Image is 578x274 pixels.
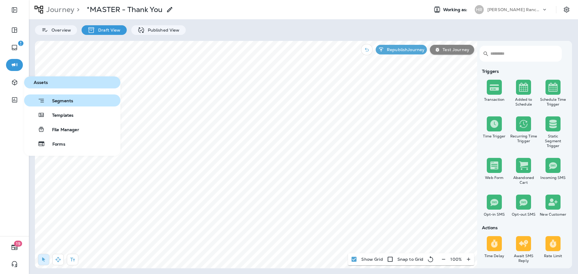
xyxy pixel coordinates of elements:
button: Forms [24,138,120,150]
p: Show Grid [361,257,383,262]
span: Segments [45,98,73,104]
p: [PERSON_NAME] Ranch Golf Club [487,7,542,12]
span: Assets [26,80,118,85]
button: Expand Sidebar [6,4,23,16]
div: Abandoned Cart [510,175,537,185]
p: 100 % [450,257,462,262]
div: Time Trigger [481,134,508,139]
p: Draft View [95,28,120,32]
span: Forms [45,142,65,147]
span: Working as: [443,7,469,12]
div: Await SMS Reply [510,254,537,263]
div: Opt-out SMS [510,212,537,217]
button: Templates [24,109,120,121]
button: Settings [561,4,572,15]
div: Opt-in SMS [481,212,508,217]
span: 19 [14,241,22,247]
p: Republish Journey [384,47,424,52]
div: Triggers [480,69,568,74]
div: New Customer [539,212,567,217]
span: File Manager [45,127,79,133]
p: Test Journey [440,47,469,52]
div: HR [475,5,484,14]
p: *MASTER - Thank You [87,5,163,14]
p: Overview [48,28,71,32]
p: Published View [145,28,180,32]
div: Transaction [481,97,508,102]
button: File Manager [24,123,120,135]
div: Schedule Time Trigger [539,97,567,107]
div: Static Segment Trigger [539,134,567,148]
div: Actions [480,225,568,230]
p: Snap to Grid [397,257,424,262]
div: Recurring Time Trigger [510,134,537,143]
p: > [74,5,79,14]
div: Time Delay [481,254,508,258]
div: Incoming SMS [539,175,567,180]
p: Journey [44,5,74,14]
button: Assets [24,76,120,88]
span: Templates [45,113,73,119]
div: Added to Schedule [510,97,537,107]
div: Rate Limit [539,254,567,258]
button: Segments [24,94,120,106]
div: Web Form [481,175,508,180]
